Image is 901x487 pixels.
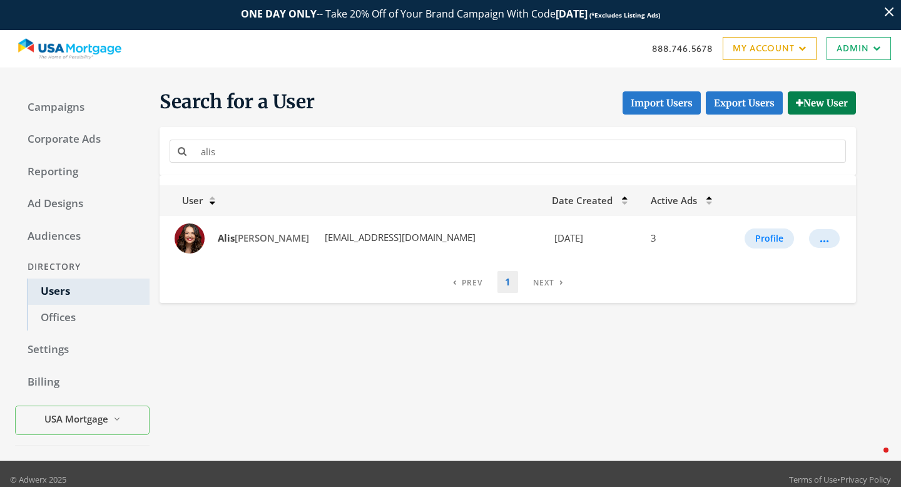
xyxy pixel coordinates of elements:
[15,337,150,363] a: Settings
[218,232,235,244] strong: Alis
[809,229,840,248] button: ...
[723,37,817,60] a: My Account
[706,91,783,115] a: Export Users
[15,126,150,153] a: Corporate Ads
[210,227,317,250] a: Alis[PERSON_NAME]
[840,474,891,485] a: Privacy Policy
[445,271,571,293] nav: pagination
[15,255,150,279] div: Directory
[322,231,476,243] span: [EMAIL_ADDRESS][DOMAIN_NAME]
[15,369,150,396] a: Billing
[28,279,150,305] a: Users
[218,232,309,244] span: [PERSON_NAME]
[623,91,701,115] button: Import Users
[175,223,205,254] img: Alisha DiMaggio profile
[193,140,846,163] input: Search for a name or email address
[15,95,150,121] a: Campaigns
[789,473,891,486] div: •
[544,216,643,261] td: [DATE]
[643,216,725,261] td: 3
[15,223,150,250] a: Audiences
[651,194,697,207] span: Active Ads
[789,474,837,485] a: Terms of Use
[497,271,518,293] a: 1
[858,444,888,474] iframe: Intercom live chat
[820,238,829,239] div: ...
[552,194,613,207] span: Date Created
[745,228,794,249] button: Profile
[167,194,203,207] span: User
[15,159,150,185] a: Reporting
[652,42,713,55] a: 888.746.5678
[788,91,856,115] button: New User
[827,37,891,60] a: Admin
[10,33,130,64] img: Adwerx
[15,191,150,217] a: Ad Designs
[44,412,108,426] span: USA Mortgage
[10,473,66,486] p: © Adwerx 2025
[15,406,150,435] button: USA Mortgage
[178,146,186,156] i: Search for a name or email address
[28,305,150,331] a: Offices
[160,90,315,115] span: Search for a User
